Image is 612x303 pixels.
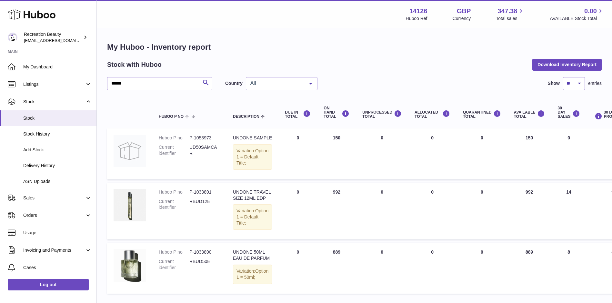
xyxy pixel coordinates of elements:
[233,135,272,141] div: UNDONE SAMPLE
[24,38,95,43] span: [EMAIL_ADDRESS][DOMAIN_NAME]
[408,243,456,294] td: 0
[550,7,604,22] a: 0.00 AVAILABLE Stock Total
[159,189,189,195] dt: Huboo P no
[23,99,85,105] span: Stock
[233,249,272,261] div: UNDONE 50ML EAU DE PARFUM
[159,258,189,271] dt: Current identifier
[233,115,259,119] span: Description
[409,7,427,15] strong: 14126
[159,135,189,141] dt: Huboo P no
[23,265,92,271] span: Cases
[114,189,146,221] img: product image
[317,128,356,179] td: 150
[23,64,92,70] span: My Dashboard
[408,183,456,239] td: 0
[496,15,525,22] span: Total sales
[23,131,92,137] span: Stock History
[481,189,483,195] span: 0
[496,7,525,22] a: 347.38 Total sales
[507,243,551,294] td: 889
[356,243,408,294] td: 0
[233,189,272,201] div: UNDONE TRAVEL SIZE 12ML EDP
[507,128,551,179] td: 150
[532,59,602,70] button: Download Inventory Report
[189,198,220,211] dd: RBUD12E
[23,163,92,169] span: Delivery History
[278,243,317,294] td: 0
[159,115,184,119] span: Huboo P no
[497,7,517,15] span: 347.38
[356,128,408,179] td: 0
[463,110,501,119] div: QUARANTINED Total
[233,144,272,170] div: Variation:
[8,33,17,42] img: customercare@recreationbeauty.com
[514,110,545,119] div: AVAILABLE Total
[236,208,268,226] span: Option 1 = Default Title;
[23,247,85,253] span: Invoicing and Payments
[481,249,483,255] span: 0
[278,183,317,239] td: 0
[23,147,92,153] span: Add Stock
[551,183,587,239] td: 14
[324,106,349,119] div: ON HAND Total
[550,15,604,22] span: AVAILABLE Stock Total
[189,258,220,271] dd: RBUD50E
[548,80,560,86] label: Show
[189,135,220,141] dd: P-1053973
[114,249,146,282] img: product image
[23,230,92,236] span: Usage
[558,106,580,119] div: 30 DAY SALES
[23,115,92,121] span: Stock
[317,183,356,239] td: 992
[236,268,268,280] span: Option 1 = 50ml;
[278,128,317,179] td: 0
[107,42,602,52] h1: My Huboo - Inventory report
[189,249,220,255] dd: P-1033890
[189,189,220,195] dd: P-1033891
[507,183,551,239] td: 992
[285,110,311,119] div: DUE IN TOTAL
[453,15,471,22] div: Currency
[481,135,483,140] span: 0
[159,144,189,157] dt: Current identifier
[8,279,89,290] a: Log out
[551,128,587,179] td: 0
[551,243,587,294] td: 8
[457,7,471,15] strong: GBP
[23,81,85,87] span: Listings
[356,183,408,239] td: 0
[236,148,268,166] span: Option 1 = Default Title;
[408,128,456,179] td: 0
[23,178,92,185] span: ASN Uploads
[249,80,304,86] span: All
[23,212,85,218] span: Orders
[24,31,82,44] div: Recreation Beauty
[225,80,243,86] label: Country
[159,249,189,255] dt: Huboo P no
[415,110,450,119] div: ALLOCATED Total
[584,7,597,15] span: 0.00
[406,15,427,22] div: Huboo Ref
[23,195,85,201] span: Sales
[189,144,220,157] dd: UD50SAMCAR
[114,135,146,167] img: product image
[233,265,272,284] div: Variation:
[233,204,272,230] div: Variation:
[317,243,356,294] td: 889
[159,198,189,211] dt: Current identifier
[588,80,602,86] span: entries
[362,110,402,119] div: UNPROCESSED Total
[107,60,162,69] h2: Stock with Huboo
